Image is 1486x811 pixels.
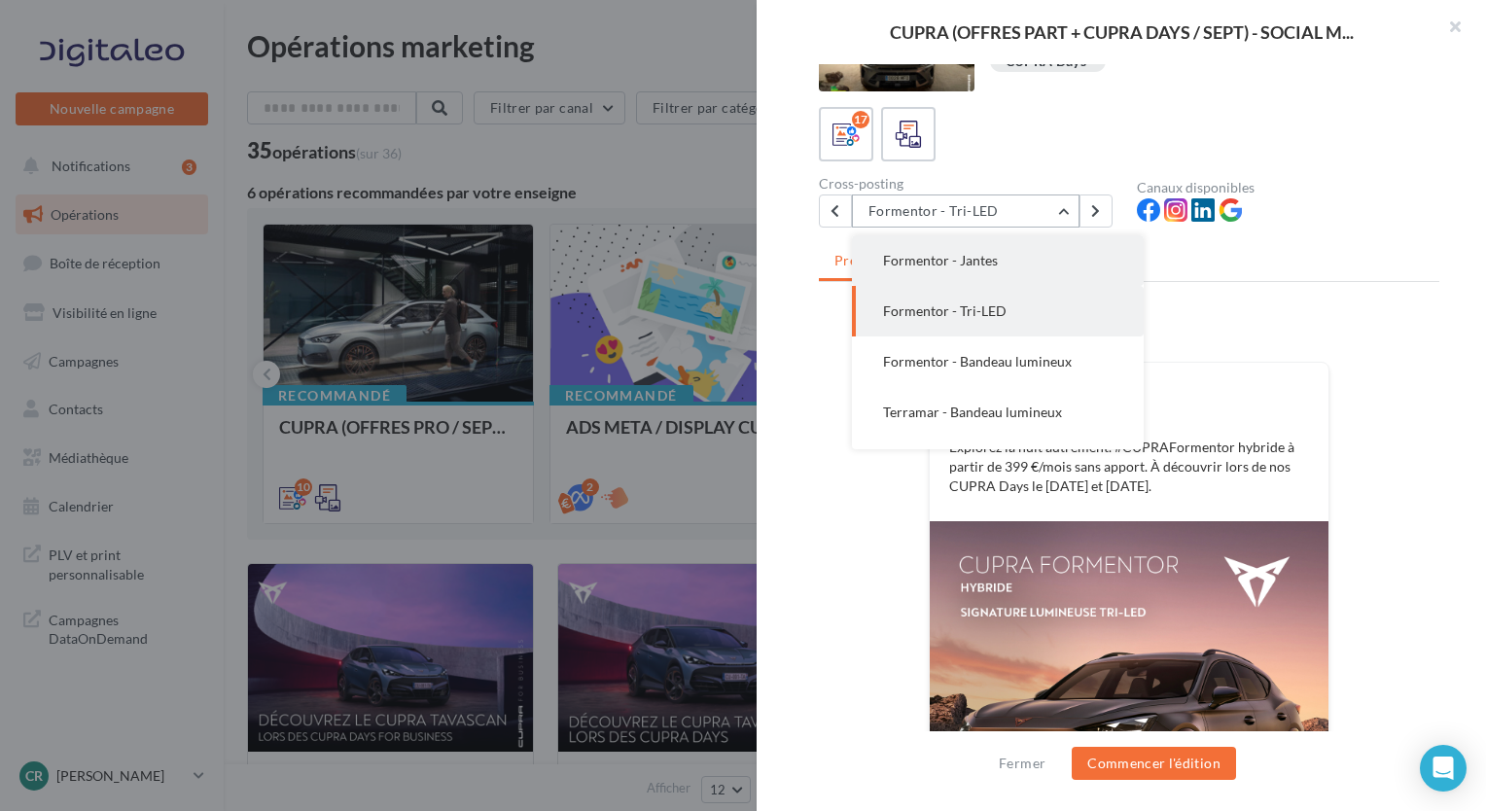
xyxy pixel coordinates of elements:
[991,752,1053,775] button: Fermer
[852,111,869,128] div: 17
[883,302,1007,319] span: Formentor - Tri-LED
[1137,181,1439,194] div: Canaux disponibles
[883,353,1072,370] span: Formentor - Bandeau lumineux
[890,23,1354,41] span: CUPRA (OFFRES PART + CUPRA DAYS / SEPT) - SOCIAL M...
[883,252,998,268] span: Formentor - Jantes
[852,387,1144,438] button: Terramar - Bandeau lumineux
[1072,747,1236,780] button: Commencer l'édition
[819,177,1121,191] div: Cross-posting
[1420,745,1467,792] div: Open Intercom Messenger
[852,286,1144,336] button: Formentor - Tri-LED
[852,194,1079,228] button: Formentor - Tri-LED
[852,235,1144,286] button: Formentor - Jantes
[852,336,1144,387] button: Formentor - Bandeau lumineux
[883,404,1062,420] span: Terramar - Bandeau lumineux
[949,438,1309,496] p: Explorez la nuit autrement. #CUPRAFormentor hybride à partir de 399 €/mois sans apport. À découvr...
